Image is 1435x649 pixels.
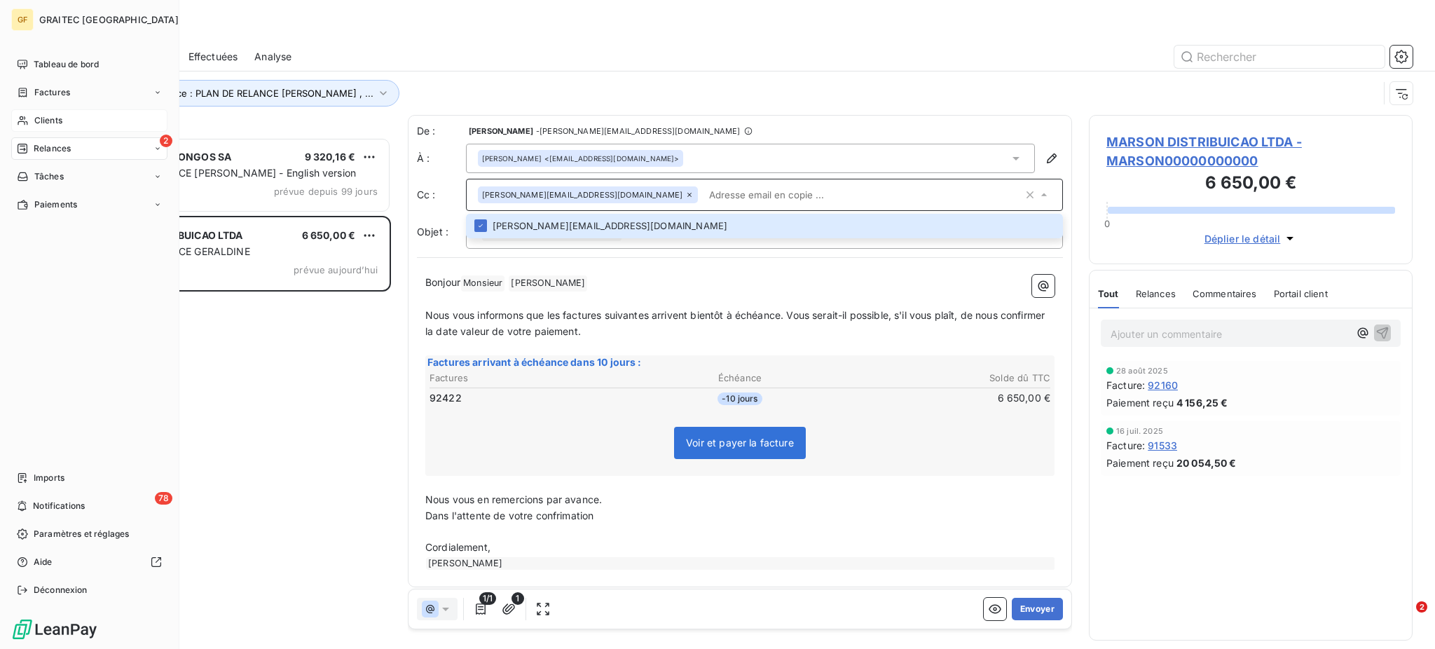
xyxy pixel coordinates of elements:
span: 91533 [1148,438,1177,453]
span: Paiement reçu [1106,456,1174,470]
span: Tâches [34,170,64,183]
iframe: Intercom live chat [1387,601,1421,635]
input: Adresse email en copie ... [703,184,1023,205]
span: Voir et payer la facture [674,427,806,459]
span: 28 août 2025 [1116,367,1168,375]
span: prévue aujourd’hui [294,264,378,275]
span: Aide [34,556,53,568]
span: Plan de relance : PLAN DE RELANCE [PERSON_NAME] , ... [120,88,373,99]
span: Commentaires [1193,288,1257,299]
span: De : [417,124,466,138]
div: GF [11,8,34,31]
span: Nous vous en remercions par avance. [425,493,602,505]
span: Cordialement, [425,541,490,553]
span: 6 650,00 € [302,229,356,241]
span: Portail client [1274,288,1328,299]
h3: 6 650,00 € [1106,170,1395,198]
span: Factures [34,86,70,99]
div: <[EMAIL_ADDRESS][DOMAIN_NAME]> [482,153,679,163]
span: Bonjour [425,276,460,288]
span: -10 jours [717,392,762,405]
span: 20 054,50 € [1176,456,1237,470]
label: À : [417,151,466,165]
span: 1/1 [479,592,496,605]
button: Envoyer [1012,598,1063,620]
span: 78 [155,492,172,505]
span: Factures arrivant à échéance dans 10 jours : [427,356,642,368]
span: [PERSON_NAME][EMAIL_ADDRESS][DOMAIN_NAME] [482,191,682,199]
span: GRAITEC [GEOGRAPHIC_DATA] [39,14,179,25]
span: 9 320,16 € [305,151,356,163]
span: Paiements [34,198,77,211]
span: 92160 [1148,378,1178,392]
label: Cc : [417,188,466,202]
span: 2 [1416,601,1427,613]
th: Solde dû TTC [844,371,1051,385]
span: Monsieur [461,275,504,292]
span: Nous vous informons que les factures suivantes arrivent bientôt à échéance. Vous serait-il possib... [425,309,1048,337]
span: [PERSON_NAME] [469,127,533,135]
span: Notifications [33,500,85,512]
th: Échéance [637,371,844,385]
span: 16 juil. 2025 [1116,427,1163,435]
span: - [PERSON_NAME][EMAIL_ADDRESS][DOMAIN_NAME] [536,127,740,135]
span: Clients [34,114,62,127]
span: Objet : [417,226,448,238]
span: Paramètres et réglages [34,528,129,540]
button: Plan de relance : PLAN DE RELANCE [PERSON_NAME] , ... [99,80,399,107]
span: 4 156,25 € [1176,395,1228,410]
span: Tableau de bord [34,58,99,71]
a: Aide [11,551,167,573]
span: prévue depuis 99 jours [274,186,378,197]
span: Paiement reçu [1106,395,1174,410]
li: [PERSON_NAME][EMAIL_ADDRESS][DOMAIN_NAME] [466,214,1063,238]
span: [PERSON_NAME] [509,275,587,292]
span: Facture : [1106,378,1145,392]
span: 0 [1104,218,1110,229]
span: 92422 [430,391,462,405]
span: [PERSON_NAME] [482,153,542,163]
button: Déplier le détail [1200,231,1302,247]
span: Déplier le détail [1204,231,1281,246]
span: Facture : [1106,438,1145,453]
span: 2 [160,135,172,147]
span: 1 [511,592,524,605]
span: MARSON DISTRIBUICAO LTDA - MARSON00000000000 [1106,132,1395,170]
span: Relances [34,142,71,155]
span: Tout [1098,288,1119,299]
span: PLAN DE RELANCE [PERSON_NAME] - English version [100,167,356,179]
span: Analyse [254,50,291,64]
span: Dans l'attente de votre confrimation [425,510,593,521]
span: Effectuées [188,50,238,64]
td: 6 650,00 € [844,390,1051,406]
img: Logo LeanPay [11,618,98,641]
th: Factures [429,371,636,385]
span: Imports [34,472,64,484]
input: Rechercher [1174,46,1385,68]
span: Déconnexion [34,584,88,596]
span: Relances [1136,288,1176,299]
